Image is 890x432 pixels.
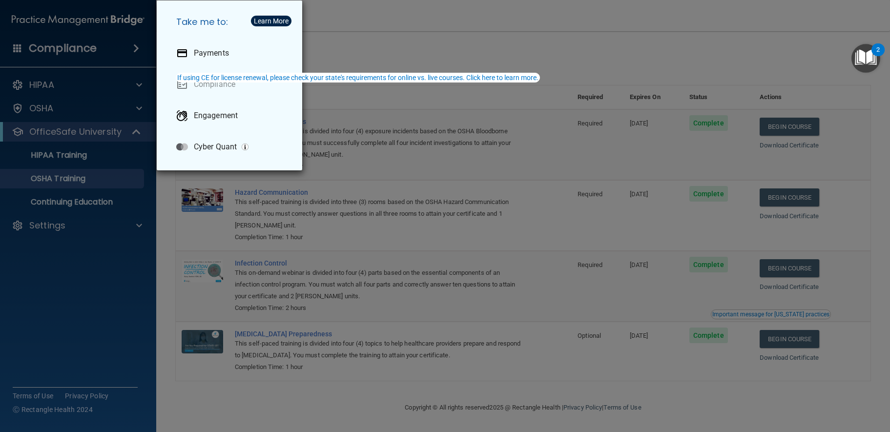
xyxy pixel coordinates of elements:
div: If using CE for license renewal, please check your state's requirements for online vs. live cours... [177,74,538,81]
button: Learn More [251,16,291,26]
a: Payments [168,40,294,67]
div: Learn More [254,18,289,24]
h5: Take me to: [168,8,294,36]
div: 2 [876,50,880,62]
p: Engagement [194,111,238,121]
button: Open Resource Center, 2 new notifications [851,44,880,73]
a: Compliance [168,71,294,98]
a: Cyber Quant [168,133,294,161]
a: Engagement [168,102,294,129]
p: Cyber Quant [194,142,237,152]
p: Payments [194,48,229,58]
button: If using CE for license renewal, please check your state's requirements for online vs. live cours... [176,73,540,82]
